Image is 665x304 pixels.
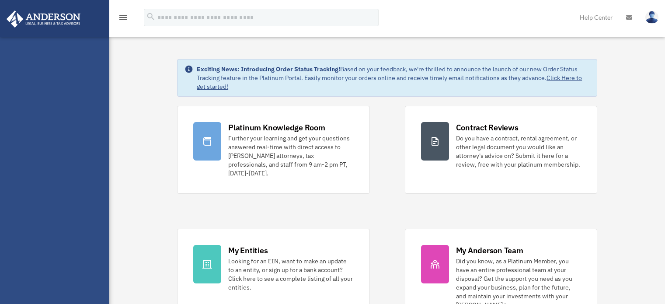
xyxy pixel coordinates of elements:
img: Anderson Advisors Platinum Portal [4,10,83,28]
a: Click Here to get started! [197,74,582,91]
a: Contract Reviews Do you have a contract, rental agreement, or other legal document you would like... [405,106,597,194]
a: menu [118,15,129,23]
i: search [146,12,156,21]
img: User Pic [645,11,658,24]
a: Platinum Knowledge Room Further your learning and get your questions answered real-time with dire... [177,106,369,194]
div: My Entities [228,245,268,256]
div: My Anderson Team [456,245,523,256]
div: Contract Reviews [456,122,519,133]
div: Looking for an EIN, want to make an update to an entity, or sign up for a bank account? Click her... [228,257,353,292]
div: Further your learning and get your questions answered real-time with direct access to [PERSON_NAM... [228,134,353,178]
div: Do you have a contract, rental agreement, or other legal document you would like an attorney's ad... [456,134,581,169]
i: menu [118,12,129,23]
div: Platinum Knowledge Room [228,122,325,133]
div: Based on your feedback, we're thrilled to announce the launch of our new Order Status Tracking fe... [197,65,590,91]
strong: Exciting News: Introducing Order Status Tracking! [197,65,340,73]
